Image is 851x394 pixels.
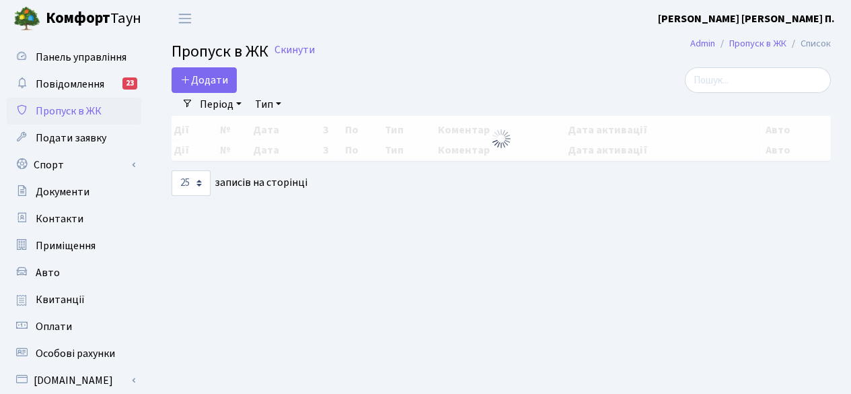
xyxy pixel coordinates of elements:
[7,44,141,71] a: Панель управління
[36,238,96,253] span: Приміщення
[658,11,835,27] a: [PERSON_NAME] [PERSON_NAME] П.
[685,67,831,93] input: Пошук...
[36,346,115,361] span: Особові рахунки
[36,185,89,199] span: Документи
[36,77,104,92] span: Повідомлення
[7,71,141,98] a: Повідомлення23
[250,93,287,116] a: Тип
[172,170,307,196] label: записів на сторінці
[658,11,835,26] b: [PERSON_NAME] [PERSON_NAME] П.
[7,125,141,152] a: Подати заявку
[172,40,268,63] span: Пропуск в ЖК
[172,170,211,196] select: записів на сторінці
[36,292,85,307] span: Квитанції
[36,265,60,280] span: Авто
[690,36,715,51] a: Admin
[7,367,141,394] a: [DOMAIN_NAME]
[36,319,72,334] span: Оплати
[36,104,102,119] span: Пропуск в ЖК
[7,340,141,367] a: Особові рахунки
[7,259,141,286] a: Авто
[7,98,141,125] a: Пропуск в ЖК
[7,205,141,232] a: Контакти
[786,36,831,51] li: Список
[180,73,228,88] span: Додати
[46,7,141,30] span: Таун
[490,128,512,150] img: Обробка...
[13,5,40,32] img: logo.png
[7,313,141,340] a: Оплати
[36,131,106,145] span: Подати заявку
[36,50,126,65] span: Панель управління
[7,286,141,313] a: Квитанції
[122,77,137,90] div: 23
[194,93,247,116] a: Період
[274,44,315,57] a: Скинути
[172,67,237,93] a: Додати
[7,232,141,259] a: Приміщення
[46,7,110,29] b: Комфорт
[7,178,141,205] a: Документи
[670,30,851,58] nav: breadcrumb
[729,36,786,51] a: Пропуск в ЖК
[7,152,141,178] a: Спорт
[168,7,202,30] button: Переключити навігацію
[36,211,83,226] span: Контакти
